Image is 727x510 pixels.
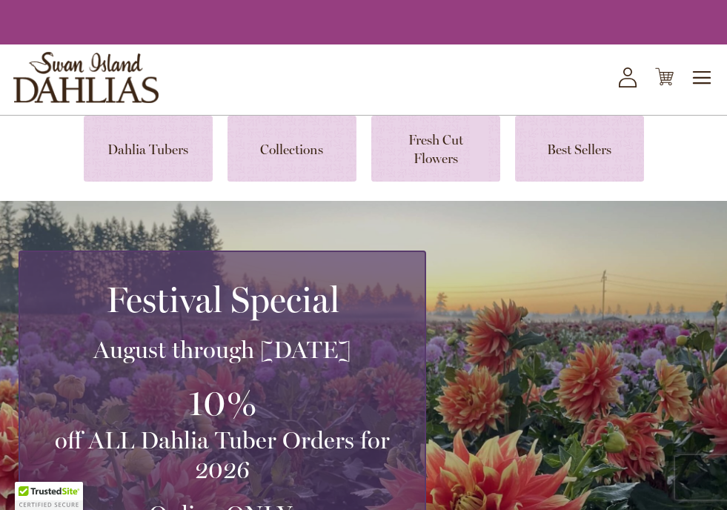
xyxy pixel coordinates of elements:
[13,52,159,103] a: store logo
[38,380,407,426] h3: 10%
[38,425,407,485] h3: off ALL Dahlia Tuber Orders for 2026
[38,335,407,365] h3: August through [DATE]
[15,482,83,510] div: TrustedSite Certified
[38,279,407,320] h2: Festival Special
